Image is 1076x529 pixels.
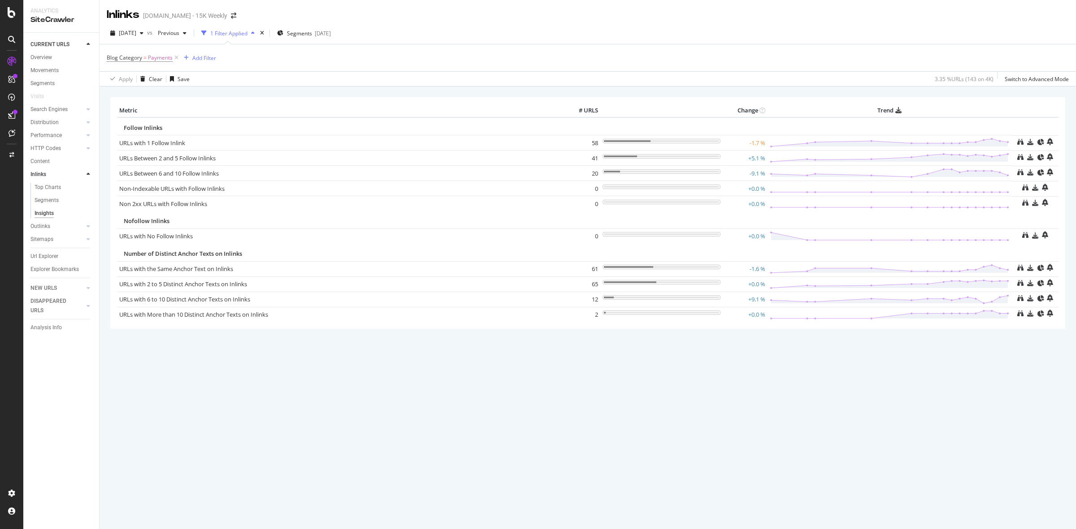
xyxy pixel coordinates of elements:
a: Segments [35,196,93,205]
div: bell-plus [1047,153,1053,160]
td: 61 [564,261,600,276]
span: Payments [148,52,173,64]
a: Analysis Info [30,323,93,332]
div: Segments [35,196,59,205]
a: URLs Between 6 and 10 Follow Inlinks [119,169,219,177]
div: Analysis Info [30,323,62,332]
td: +5.1 % [723,151,768,166]
div: bell-plus [1047,168,1053,176]
div: Search Engines [30,105,68,114]
a: URLs with 2 to 5 Distinct Anchor Texts on Inlinks [119,280,247,288]
div: 3.35 % URLs ( 143 on 4K ) [935,75,994,83]
span: Number of Distinct Anchor Texts on Inlinks [124,249,242,258]
a: URLs with the Same Anchor Text on Inlinks [119,265,233,273]
td: -9.1 % [723,166,768,181]
div: Clear [149,75,162,83]
button: Add Filter [180,52,216,63]
div: Switch to Advanced Mode [1005,75,1069,83]
a: Segments [30,79,93,88]
td: +0.0 % [723,276,768,292]
div: bell-plus [1047,310,1053,317]
div: Url Explorer [30,252,58,261]
div: Visits [30,92,44,101]
div: Save [178,75,190,83]
a: Distribution [30,118,84,127]
span: vs [147,29,154,36]
div: Apply [119,75,133,83]
div: Inlinks [30,170,46,179]
div: Performance [30,131,62,140]
div: Content [30,157,50,166]
td: +0.0 % [723,196,768,211]
div: SiteCrawler [30,15,92,25]
a: Overview [30,53,93,62]
a: Insights [35,209,93,218]
div: [DOMAIN_NAME] - 15K Weekly [143,11,227,20]
div: [DATE] [315,30,331,37]
a: Performance [30,131,84,140]
a: URLs with 6 to 10 Distinct Anchor Texts on Inlinks [119,295,250,303]
td: 58 [564,135,600,151]
span: Follow Inlinks [124,124,162,132]
button: Previous [154,26,190,40]
a: Non-Indexable URLs with Follow Inlinks [119,185,225,193]
div: CURRENT URLS [30,40,69,49]
a: Content [30,157,93,166]
a: Explorer Bookmarks [30,265,93,274]
button: Switch to Advanced Mode [1001,72,1069,86]
div: Segments [30,79,55,88]
th: Metric [117,104,564,117]
a: Top Charts [35,183,93,192]
a: Sitemaps [30,235,84,244]
div: times [258,29,266,38]
button: Save [166,72,190,86]
td: -1.7 % [723,135,768,151]
div: HTTP Codes [30,144,61,153]
div: bell-plus [1047,294,1053,301]
div: bell-plus [1042,199,1048,206]
a: URLs Between 2 and 5 Follow Inlinks [119,154,216,162]
div: Analytics [30,7,92,15]
td: 0 [564,181,600,196]
span: Segments [287,30,312,37]
a: HTTP Codes [30,144,84,153]
a: Search Engines [30,105,84,114]
div: 1 Filter Applied [210,30,247,37]
a: Visits [30,92,53,101]
td: 41 [564,151,600,166]
div: bell-plus [1042,184,1048,191]
th: Change [723,104,768,117]
span: 2025 Sep. 22nd [119,29,136,37]
div: Insights [35,209,54,218]
div: bell-plus [1047,264,1053,271]
div: bell-plus [1047,279,1053,286]
td: +0.0 % [723,307,768,322]
td: +0.0 % [723,228,768,244]
th: Trend [768,104,1012,117]
span: Blog Category [107,54,142,61]
div: Overview [30,53,52,62]
div: Explorer Bookmarks [30,265,79,274]
span: Nofollow Inlinks [124,217,169,225]
div: DISAPPEARED URLS [30,297,76,315]
a: Movements [30,66,93,75]
div: Top Charts [35,183,61,192]
div: bell-plus [1042,231,1048,238]
a: NEW URLS [30,284,84,293]
div: bell-plus [1047,138,1053,145]
div: NEW URLS [30,284,57,293]
div: Movements [30,66,59,75]
td: +0.0 % [723,181,768,196]
button: [DATE] [107,26,147,40]
div: Add Filter [192,54,216,62]
td: 0 [564,196,600,211]
div: Sitemaps [30,235,53,244]
button: Apply [107,72,133,86]
a: Inlinks [30,170,84,179]
a: CURRENT URLS [30,40,84,49]
th: # URLS [564,104,600,117]
div: arrow-right-arrow-left [231,13,236,19]
td: +9.1 % [723,292,768,307]
a: Non 2xx URLs with Follow Inlinks [119,200,207,208]
a: DISAPPEARED URLS [30,297,84,315]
